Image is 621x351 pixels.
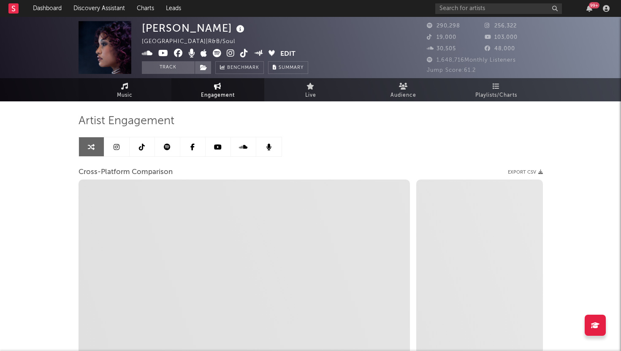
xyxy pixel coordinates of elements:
[475,90,517,101] span: Playlists/Charts
[390,90,416,101] span: Audience
[450,78,543,101] a: Playlists/Charts
[427,68,476,73] span: Jump Score: 61.2
[357,78,450,101] a: Audience
[427,35,456,40] span: 19,000
[201,90,235,101] span: Engagement
[279,65,304,70] span: Summary
[142,37,245,47] div: [GEOGRAPHIC_DATA] | R&B/Soul
[485,23,517,29] span: 256,322
[171,78,264,101] a: Engagement
[142,21,247,35] div: [PERSON_NAME]
[268,61,308,74] button: Summary
[485,35,518,40] span: 103,000
[485,46,515,52] span: 48,000
[586,5,592,12] button: 99+
[305,90,316,101] span: Live
[280,49,296,60] button: Edit
[79,167,173,177] span: Cross-Platform Comparison
[427,46,456,52] span: 30,505
[79,78,171,101] a: Music
[142,61,195,74] button: Track
[435,3,562,14] input: Search for artists
[79,116,174,126] span: Artist Engagement
[427,57,516,63] span: 1,648,716 Monthly Listeners
[508,170,543,175] button: Export CSV
[264,78,357,101] a: Live
[227,63,259,73] span: Benchmark
[117,90,133,101] span: Music
[589,2,599,8] div: 99 +
[215,61,264,74] a: Benchmark
[427,23,460,29] span: 290,298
